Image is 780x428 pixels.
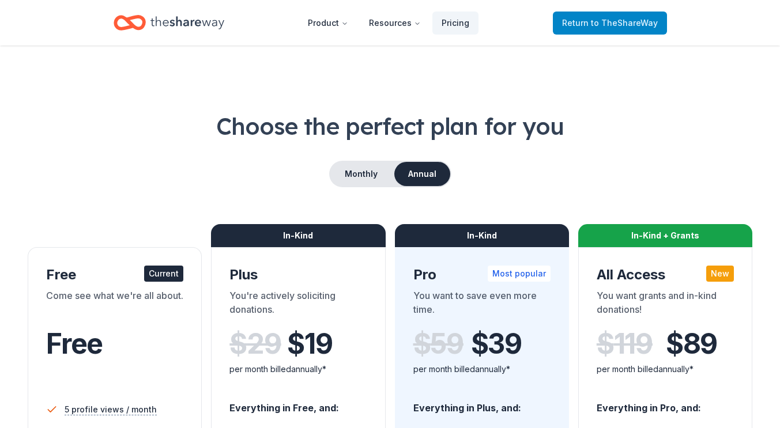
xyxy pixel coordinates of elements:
[28,110,752,142] h1: Choose the perfect plan for you
[597,362,734,376] div: per month billed annually*
[706,266,734,282] div: New
[591,18,658,28] span: to TheShareWay
[413,391,551,415] div: Everything in Plus, and:
[597,289,734,321] div: You want grants and in-kind donations!
[211,224,385,247] div: In-Kind
[413,362,551,376] div: per month billed annually*
[229,289,367,321] div: You're actively soliciting donations.
[413,289,551,321] div: You want to save even more time.
[360,12,430,35] button: Resources
[597,266,734,284] div: All Access
[562,16,658,30] span: Return
[432,12,478,35] a: Pricing
[65,403,157,416] span: 5 profile views / month
[413,266,551,284] div: Pro
[471,328,522,360] span: $ 39
[666,328,717,360] span: $ 89
[299,12,357,35] button: Product
[395,224,569,247] div: In-Kind
[46,289,183,321] div: Come see what we're all about.
[394,162,450,186] button: Annual
[488,266,551,282] div: Most popular
[287,328,332,360] span: $ 19
[46,266,183,284] div: Free
[299,9,478,36] nav: Main
[144,266,183,282] div: Current
[578,224,752,247] div: In-Kind + Grants
[114,9,224,36] a: Home
[330,162,392,186] button: Monthly
[229,266,367,284] div: Plus
[229,391,367,415] div: Everything in Free, and:
[229,362,367,376] div: per month billed annually*
[553,12,667,35] a: Returnto TheShareWay
[597,391,734,415] div: Everything in Pro, and:
[46,327,103,361] span: Free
